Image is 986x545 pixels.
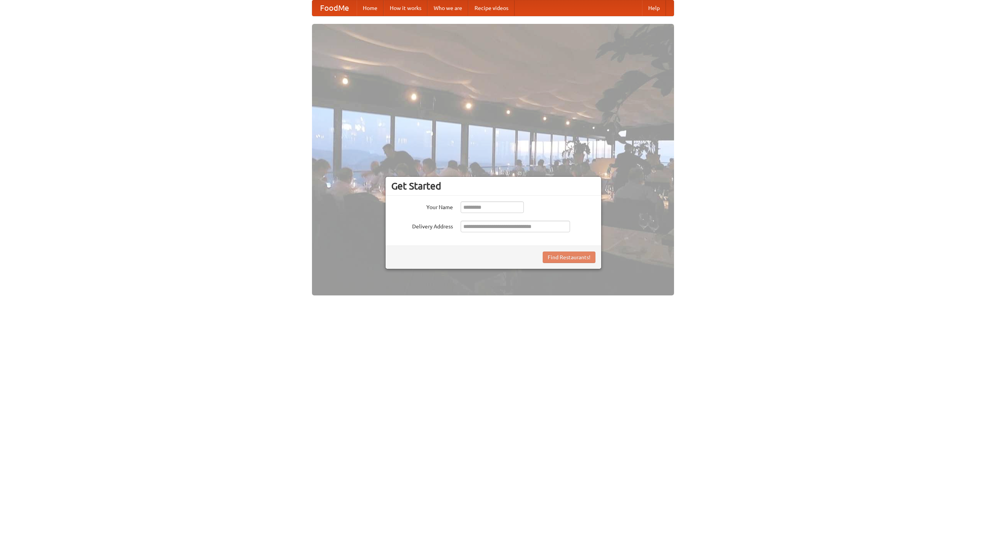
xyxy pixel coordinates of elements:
button: Find Restaurants! [543,252,595,263]
a: Home [357,0,384,16]
a: How it works [384,0,428,16]
a: Help [642,0,666,16]
h3: Get Started [391,180,595,192]
a: FoodMe [312,0,357,16]
a: Who we are [428,0,468,16]
label: Your Name [391,201,453,211]
a: Recipe videos [468,0,515,16]
label: Delivery Address [391,221,453,230]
